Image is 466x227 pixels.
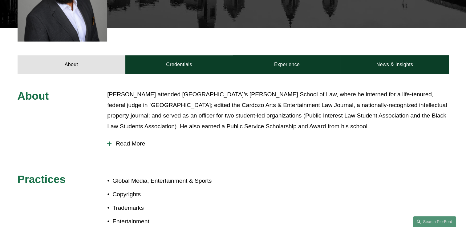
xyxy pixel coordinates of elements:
[107,136,448,152] button: Read More
[18,55,125,74] a: About
[341,55,448,74] a: News & Insights
[18,90,49,102] span: About
[107,89,448,132] p: [PERSON_NAME] attended [GEOGRAPHIC_DATA]’s [PERSON_NAME] School of Law, where he interned for a l...
[112,189,233,200] p: Copyrights
[111,140,448,147] span: Read More
[233,55,341,74] a: Experience
[125,55,233,74] a: Credentials
[112,176,233,186] p: Global Media, Entertainment & Sports
[112,203,233,213] p: Trademarks
[112,216,233,227] p: Entertainment
[413,216,456,227] a: Search this site
[18,173,66,185] span: Practices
